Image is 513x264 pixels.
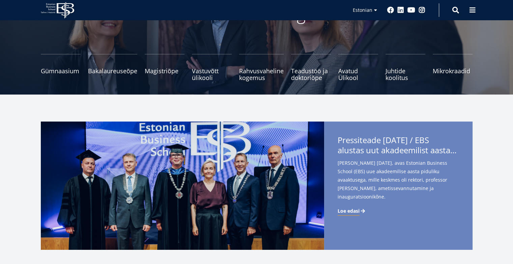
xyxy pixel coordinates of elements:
[239,54,284,81] a: Rahvusvaheline kogemus
[433,68,473,74] span: Mikrokraadid
[338,159,459,212] span: [PERSON_NAME] [DATE], avas Estonian Business School (EBS) uue akadeemilise aasta piduliku avaaktu...
[338,135,459,157] span: Pressiteade [DATE] / EBS
[192,54,232,81] a: Vastuvõtt ülikooli
[192,68,232,81] span: Vastuvõtt ülikooli
[338,68,378,81] span: Avatud Ülikool
[78,3,435,24] p: Vastutusteadlik kogukond
[239,68,284,81] span: Rahvusvaheline kogemus
[291,68,331,81] span: Teadustöö ja doktoriõpe
[145,68,184,74] span: Magistriõpe
[41,68,81,74] span: Gümnaasium
[419,7,425,14] a: Instagram
[433,54,473,81] a: Mikrokraadid
[338,208,366,214] a: Loe edasi
[338,145,459,155] span: alustas uut akadeemilist aastat rektor [PERSON_NAME] ametissevannutamisega - teise ametiaja keskm...
[387,7,394,14] a: Facebook
[397,7,404,14] a: Linkedin
[338,208,360,214] span: Loe edasi
[338,54,378,81] a: Avatud Ülikool
[41,122,324,250] img: a
[386,68,425,81] span: Juhtide koolitus
[407,7,415,14] a: Youtube
[88,54,137,81] a: Bakalaureuseõpe
[386,54,425,81] a: Juhtide koolitus
[145,54,184,81] a: Magistriõpe
[291,54,331,81] a: Teadustöö ja doktoriõpe
[88,68,137,74] span: Bakalaureuseõpe
[41,54,81,81] a: Gümnaasium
